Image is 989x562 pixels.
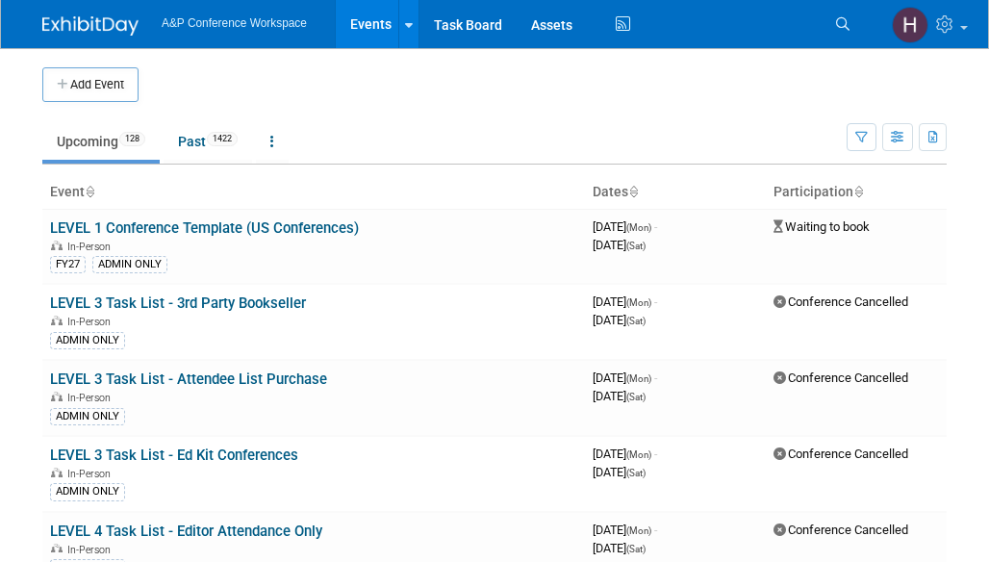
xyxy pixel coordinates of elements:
a: Past1422 [164,123,252,160]
span: [DATE] [593,370,657,385]
span: (Sat) [626,544,646,554]
span: (Mon) [626,222,651,233]
span: (Sat) [626,241,646,251]
span: In-Person [67,392,116,404]
span: (Sat) [626,392,646,402]
span: - [654,294,657,309]
span: Conference Cancelled [773,294,908,309]
a: LEVEL 4 Task List - Editor Attendance Only [50,523,322,540]
span: - [654,219,657,234]
span: [DATE] [593,447,657,461]
a: LEVEL 3 Task List - 3rd Party Bookseller [50,294,306,312]
img: In-Person Event [51,316,63,325]
span: [DATE] [593,541,646,555]
div: ADMIN ONLY [50,408,125,425]
span: 128 [119,132,145,146]
span: (Mon) [626,449,651,460]
a: Sort by Start Date [628,184,638,199]
span: In-Person [67,241,116,253]
img: In-Person Event [51,392,63,401]
span: [DATE] [593,219,657,234]
div: FY27 [50,256,86,273]
a: Sort by Event Name [85,184,94,199]
span: Conference Cancelled [773,523,908,537]
div: ADMIN ONLY [92,256,167,273]
button: Add Event [42,67,139,102]
a: LEVEL 3 Task List - Ed Kit Conferences [50,447,298,464]
span: (Mon) [626,373,651,384]
span: [DATE] [593,313,646,327]
div: ADMIN ONLY [50,483,125,500]
span: Waiting to book [773,219,870,234]
span: In-Person [67,544,116,556]
img: In-Person Event [51,544,63,553]
span: (Sat) [626,468,646,478]
span: [DATE] [593,294,657,309]
span: A&P Conference Workspace [162,16,307,30]
th: Participation [766,176,947,209]
span: Conference Cancelled [773,447,908,461]
div: ADMIN ONLY [50,332,125,349]
a: Sort by Participation Type [853,184,863,199]
span: (Mon) [626,525,651,536]
span: Conference Cancelled [773,370,908,385]
span: (Mon) [626,297,651,308]
span: - [654,523,657,537]
a: LEVEL 3 Task List - Attendee List Purchase [50,370,327,388]
span: In-Person [67,316,116,328]
span: - [654,370,657,385]
img: ExhibitDay [42,16,139,36]
span: (Sat) [626,316,646,326]
img: In-Person Event [51,468,63,477]
th: Event [42,176,585,209]
a: Upcoming128 [42,123,160,160]
img: In-Person Event [51,241,63,250]
span: [DATE] [593,389,646,403]
span: [DATE] [593,238,646,252]
img: Hannah Siegel [892,7,928,43]
th: Dates [585,176,766,209]
span: 1422 [207,132,238,146]
span: [DATE] [593,523,657,537]
span: - [654,447,657,461]
a: LEVEL 1 Conference Template (US Conferences) [50,219,359,237]
span: In-Person [67,468,116,480]
span: [DATE] [593,465,646,479]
